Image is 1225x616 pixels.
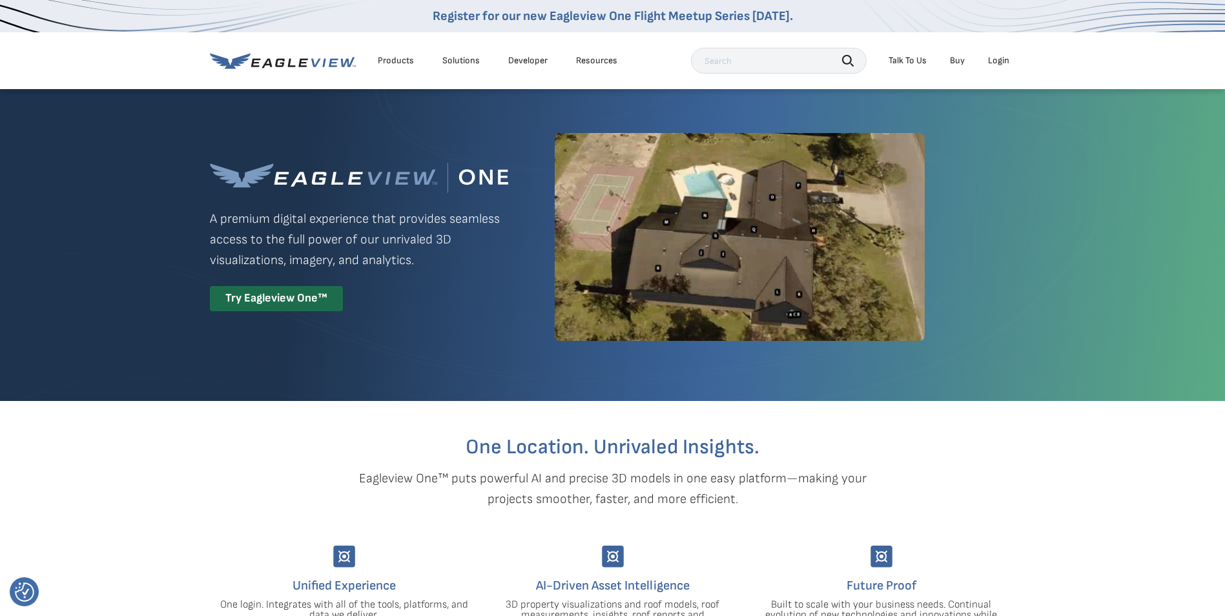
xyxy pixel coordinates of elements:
button: Consent Preferences [15,582,34,602]
div: Solutions [442,55,480,67]
input: Search [691,48,867,74]
div: Try Eagleview One™ [210,286,343,311]
p: Eagleview One™ puts powerful AI and precise 3D models in one easy platform—making your projects s... [336,468,889,509]
img: Group-9744.svg [333,546,355,568]
div: Talk To Us [889,55,927,67]
a: Buy [950,55,965,67]
div: Resources [576,55,617,67]
p: A premium digital experience that provides seamless access to the full power of our unrivaled 3D ... [210,209,508,271]
h4: Future Proof [757,575,1006,596]
img: Revisit consent button [15,582,34,602]
a: Register for our new Eagleview One Flight Meetup Series [DATE]. [433,8,793,24]
h4: Unified Experience [220,575,469,596]
div: Products [378,55,414,67]
img: Group-9744.svg [602,546,624,568]
img: Group-9744.svg [870,546,892,568]
h4: AI-Driven Asset Intelligence [488,575,737,596]
div: Login [988,55,1009,67]
a: Developer [508,55,548,67]
h2: One Location. Unrivaled Insights. [220,437,1006,458]
img: Eagleview One™ [210,163,508,193]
